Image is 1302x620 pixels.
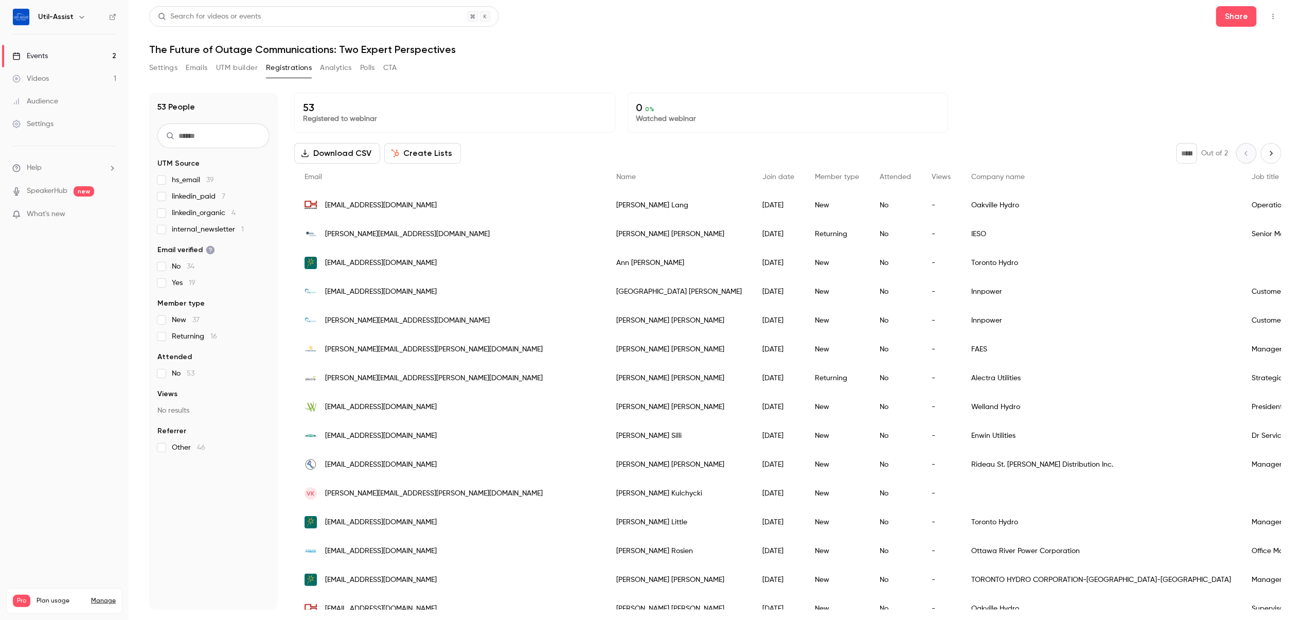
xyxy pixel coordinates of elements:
img: wellandhydro.com [305,401,317,413]
span: 16 [210,333,217,340]
img: fortisbc.com [305,343,317,356]
section: facet-groups [157,158,270,453]
button: Settings [149,60,177,76]
div: Innpower [961,277,1241,306]
div: New [805,277,869,306]
span: What's new [27,209,65,220]
span: No [172,261,194,272]
div: Rideau St. [PERSON_NAME] Distribution Inc. [961,450,1241,479]
div: [DATE] [752,479,805,508]
span: 7 [222,193,225,200]
div: [PERSON_NAME] [PERSON_NAME] [606,364,752,393]
span: Company name [971,173,1025,181]
div: [DATE] [752,277,805,306]
div: Events [12,51,48,61]
span: [EMAIL_ADDRESS][DOMAIN_NAME] [325,517,437,528]
button: UTM builder [216,60,258,76]
div: - [921,508,961,537]
img: innpower.ca [305,314,317,327]
div: [PERSON_NAME] [PERSON_NAME] [606,335,752,364]
span: UTM Source [157,158,200,169]
p: Watched webinar [636,114,940,124]
span: [PERSON_NAME][EMAIL_ADDRESS][DOMAIN_NAME] [325,229,490,240]
img: torontohydro.com [305,257,317,269]
span: Pro [13,595,30,607]
span: [PERSON_NAME][EMAIL_ADDRESS][PERSON_NAME][DOMAIN_NAME] [325,373,543,384]
div: New [805,421,869,450]
div: - [921,450,961,479]
button: Share [1216,6,1257,27]
span: linkedin_organic [172,208,236,218]
h6: Util-Assist [38,12,74,22]
div: Toronto Hydro [961,249,1241,277]
span: Views [932,173,951,181]
span: VK [307,489,315,498]
div: [DATE] [752,220,805,249]
div: - [921,364,961,393]
span: Email [305,173,322,181]
div: No [869,249,921,277]
div: [DATE] [752,508,805,537]
div: [DATE] [752,191,805,220]
span: Returning [172,331,217,342]
a: Manage [91,597,116,605]
span: 19 [189,279,195,287]
div: Welland Hydro [961,393,1241,421]
span: [EMAIL_ADDRESS][DOMAIN_NAME] [325,459,437,470]
div: No [869,335,921,364]
img: torontohydro.com [305,516,317,528]
div: [PERSON_NAME] [PERSON_NAME] [606,306,752,335]
span: Referrer [157,426,186,436]
div: New [805,306,869,335]
h1: The Future of Outage Communications: Two Expert Perspectives [149,43,1281,56]
div: [DATE] [752,306,805,335]
span: Member type [815,173,859,181]
div: - [921,277,961,306]
div: Alectra Utilities [961,364,1241,393]
span: linkedin_paid [172,191,225,202]
button: Analytics [320,60,352,76]
div: - [921,335,961,364]
div: [PERSON_NAME] Little [606,508,752,537]
span: Member type [157,298,205,309]
img: oakvillehydro.com [305,199,317,211]
div: [DATE] [752,537,805,565]
span: No [172,368,194,379]
img: ieso.ca [305,228,317,240]
div: New [805,479,869,508]
div: New [805,508,869,537]
div: No [869,508,921,537]
div: [DATE] [752,450,805,479]
span: internal_newsletter [172,224,244,235]
div: - [921,479,961,508]
div: New [805,249,869,277]
span: Join date [762,173,794,181]
button: Polls [360,60,375,76]
span: [EMAIL_ADDRESS][DOMAIN_NAME] [325,258,437,269]
div: Enwin Utilities [961,421,1241,450]
span: Attended [157,352,192,362]
img: oakvillehydro.com [305,603,317,615]
div: No [869,450,921,479]
div: TORONTO HYDRO CORPORATION-[GEOGRAPHIC_DATA]-[GEOGRAPHIC_DATA] [961,565,1241,594]
span: [EMAIL_ADDRESS][DOMAIN_NAME] [325,200,437,211]
span: hs_email [172,175,214,185]
div: [DATE] [752,364,805,393]
div: [PERSON_NAME] Lang [606,191,752,220]
div: [GEOGRAPHIC_DATA] [PERSON_NAME] [606,277,752,306]
iframe: Noticeable Trigger [104,210,116,219]
span: [EMAIL_ADDRESS][DOMAIN_NAME] [325,402,437,413]
p: 53 [303,101,607,114]
span: [EMAIL_ADDRESS][DOMAIN_NAME] [325,546,437,557]
span: Name [616,173,636,181]
span: [EMAIL_ADDRESS][DOMAIN_NAME] [325,287,437,297]
div: No [869,421,921,450]
div: Oakville Hydro [961,191,1241,220]
span: New [172,315,200,325]
div: [PERSON_NAME] Rosien [606,537,752,565]
div: New [805,335,869,364]
img: innpower.ca [305,286,317,298]
div: No [869,565,921,594]
span: Help [27,163,42,173]
img: rslu.ca [305,458,317,471]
